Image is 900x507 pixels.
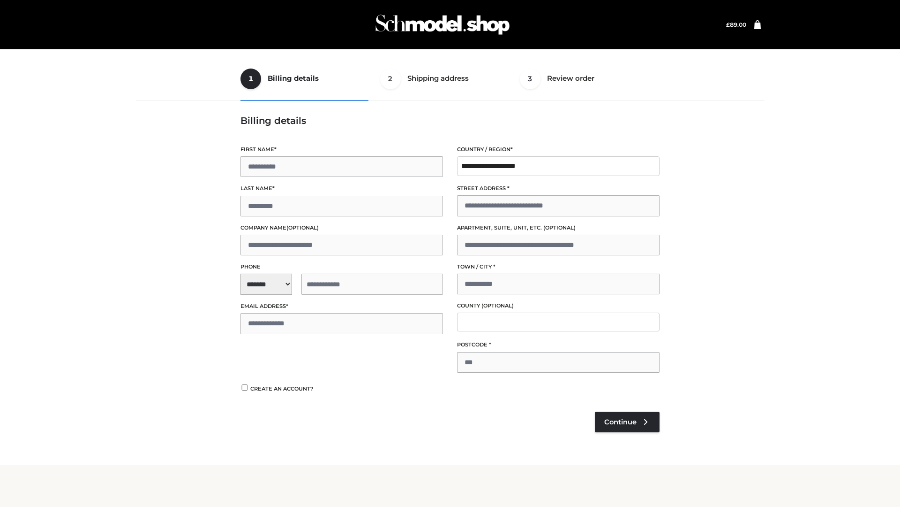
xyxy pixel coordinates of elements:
[240,384,249,391] input: Create an account?
[240,115,660,126] h3: Billing details
[481,302,514,309] span: (optional)
[457,262,660,271] label: Town / City
[240,223,443,232] label: Company name
[457,340,660,349] label: Postcode
[457,184,660,193] label: Street address
[286,224,319,231] span: (optional)
[372,6,513,43] img: Schmodel Admin 964
[250,385,314,392] span: Create an account?
[726,21,746,28] bdi: 89.00
[240,145,443,154] label: First name
[240,302,443,311] label: Email address
[604,418,637,426] span: Continue
[240,184,443,193] label: Last name
[240,262,443,271] label: Phone
[457,145,660,154] label: Country / Region
[457,301,660,310] label: County
[543,224,576,231] span: (optional)
[726,21,730,28] span: £
[726,21,746,28] a: £89.00
[457,223,660,232] label: Apartment, suite, unit, etc.
[595,412,660,432] a: Continue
